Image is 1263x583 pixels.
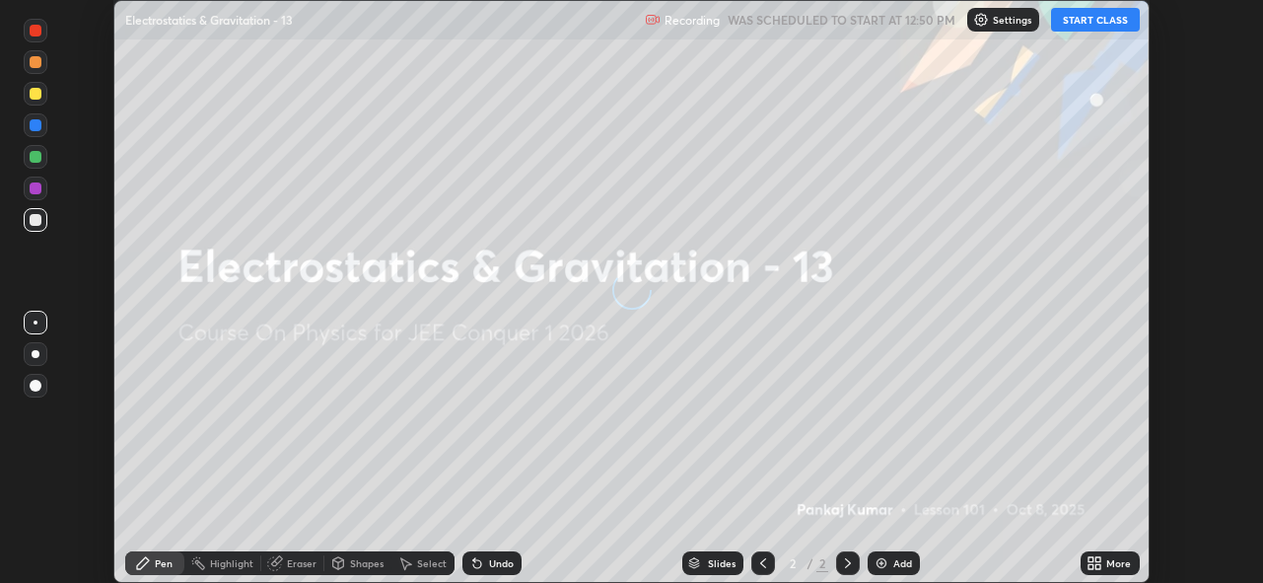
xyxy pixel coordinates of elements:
div: Add [893,558,912,568]
img: class-settings-icons [973,12,989,28]
div: Pen [155,558,173,568]
img: add-slide-button [874,555,889,571]
p: Electrostatics & Gravitation - 13 [125,12,293,28]
div: Highlight [210,558,253,568]
div: 2 [783,557,803,569]
button: START CLASS [1051,8,1140,32]
div: Shapes [350,558,384,568]
div: 2 [816,554,828,572]
div: Select [417,558,447,568]
p: Settings [993,15,1031,25]
div: Eraser [287,558,316,568]
div: / [807,557,812,569]
img: recording.375f2c34.svg [645,12,661,28]
div: Slides [708,558,736,568]
div: Undo [489,558,514,568]
h5: WAS SCHEDULED TO START AT 12:50 PM [728,11,955,29]
p: Recording [665,13,720,28]
div: More [1106,558,1131,568]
